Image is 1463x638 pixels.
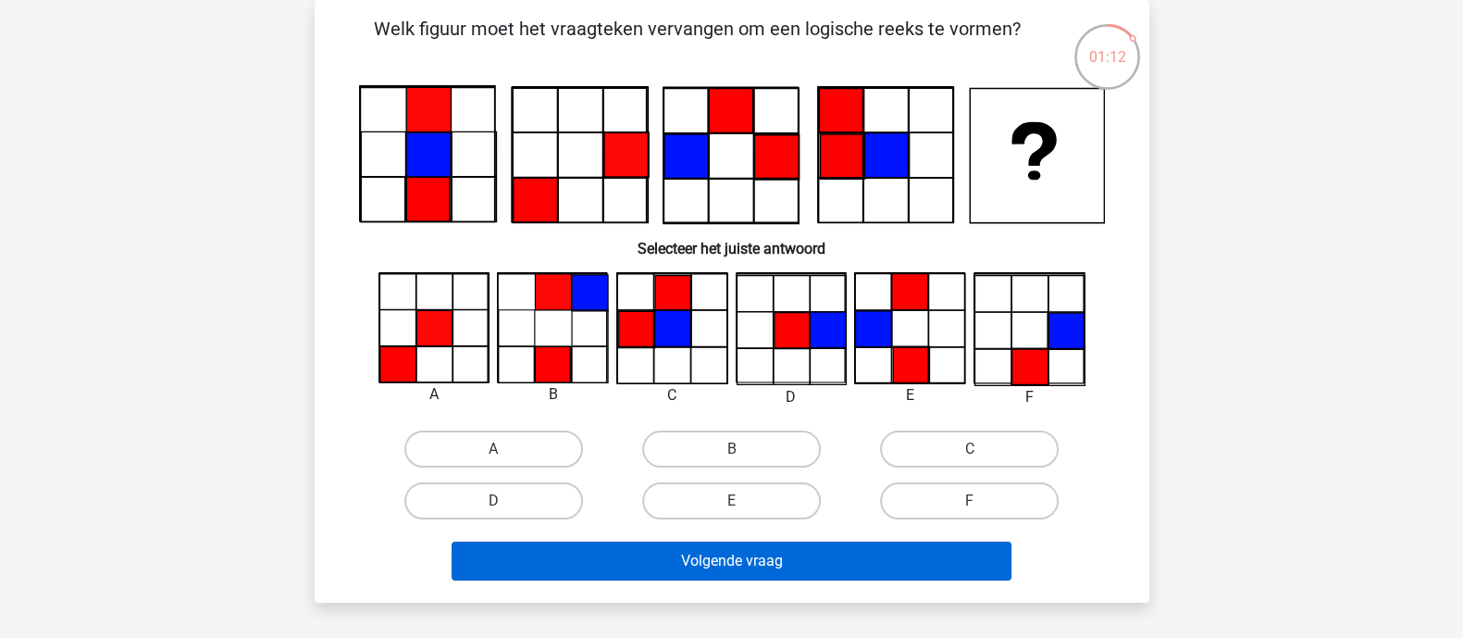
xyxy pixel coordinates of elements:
[722,386,862,408] div: D
[404,482,583,519] label: D
[344,225,1120,257] h6: Selecteer het juiste antwoord
[452,542,1011,581] button: Volgende vraag
[880,431,1059,468] label: C
[344,15,1050,70] p: Welk figuur moet het vraagteken vervangen om een logische reeks te vormen?
[1072,22,1142,69] div: 01:12
[602,384,742,407] div: C
[642,431,821,468] label: B
[642,482,821,519] label: E
[483,383,623,406] div: B
[365,383,504,406] div: A
[840,384,980,407] div: E
[960,386,1099,408] div: F
[880,482,1059,519] label: F
[404,431,583,468] label: A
